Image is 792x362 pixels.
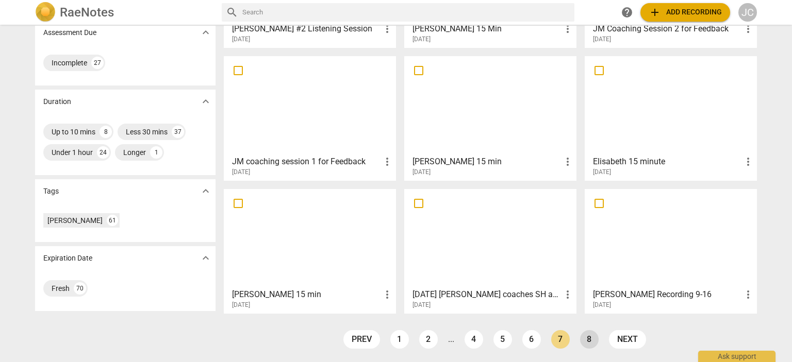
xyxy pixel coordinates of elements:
span: [DATE] [593,301,611,309]
a: LogoRaeNotes [35,2,213,23]
input: Search [242,4,570,21]
span: [DATE] [593,168,611,177]
div: Incomplete [52,58,87,68]
div: Longer [123,147,146,158]
a: Page 8 [580,330,599,349]
h3: Steve Himel 15 min [412,156,562,168]
button: JC [738,3,757,22]
div: 8 [100,126,112,138]
span: expand_more [200,185,212,197]
div: 27 [91,57,104,69]
a: Help [618,3,636,22]
a: [PERSON_NAME] 15 min[DATE] [408,60,573,176]
p: Expiration Date [43,253,92,264]
div: 1 [150,146,162,159]
a: prev [343,330,380,349]
div: Up to 10 mins [52,127,95,137]
button: Upload [640,3,730,22]
h3: Merissa 15 Min [412,23,562,35]
span: expand_more [200,95,212,108]
span: more_vert [381,156,393,168]
span: [DATE] [232,301,250,309]
span: more_vert [742,23,754,35]
div: Under 1 hour [52,147,93,158]
span: more_vert [742,288,754,301]
span: [DATE] [232,35,250,44]
h3: Kelly #2 Listening Session [232,23,381,35]
div: Ask support [698,351,775,362]
button: Show more [198,250,213,266]
div: 37 [172,126,184,138]
a: Elisabeth 15 minute[DATE] [588,60,753,176]
span: [DATE] [593,35,611,44]
span: more_vert [381,288,393,301]
span: more_vert [562,288,574,301]
div: Less 30 mins [126,127,168,137]
span: more_vert [562,156,574,168]
li: ... [448,335,454,344]
a: Page 2 [419,330,438,349]
a: JM coaching session 1 for Feedback[DATE] [227,60,392,176]
span: [DATE] [412,168,431,177]
div: 24 [97,146,109,159]
span: more_vert [562,23,574,35]
p: Tags [43,186,59,197]
h3: JM coaching session 1 for Feedback [232,156,381,168]
div: [PERSON_NAME] [47,215,103,226]
span: more_vert [742,156,754,168]
span: add [649,6,661,19]
a: next [609,330,646,349]
span: [DATE] [232,168,250,177]
button: Show more [198,183,213,199]
span: expand_more [200,252,212,264]
h3: JM Coaching Session 2 for Feedback [593,23,742,35]
span: search [226,6,238,19]
a: [DATE] [PERSON_NAME] coaches SH audio[DATE] [408,193,573,309]
h2: RaeNotes [60,5,114,20]
span: [DATE] [412,301,431,309]
h3: Elisabeth 15 minute [593,156,742,168]
h3: Felicia Recording 9-16 [593,288,742,301]
span: more_vert [381,23,393,35]
img: Logo [35,2,56,23]
a: Page 6 [522,330,541,349]
div: 70 [74,282,86,295]
a: [PERSON_NAME] Recording 9-16[DATE] [588,193,753,309]
button: Show more [198,94,213,109]
div: 61 [107,215,118,226]
button: Show more [198,25,213,40]
a: Page 5 [493,330,512,349]
a: Page 1 [390,330,409,349]
h3: 2023-09-27 Mike Haney coaches SH audio [412,288,562,301]
span: expand_more [200,26,212,39]
div: Fresh [52,283,70,294]
h3: Joan 15 min [232,288,381,301]
span: help [621,6,633,19]
a: Page 7 is your current page [551,330,570,349]
a: [PERSON_NAME] 15 min[DATE] [227,193,392,309]
a: Page 4 [465,330,483,349]
p: Duration [43,96,71,107]
span: Add recording [649,6,722,19]
p: Assessment Due [43,27,96,38]
span: [DATE] [412,35,431,44]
